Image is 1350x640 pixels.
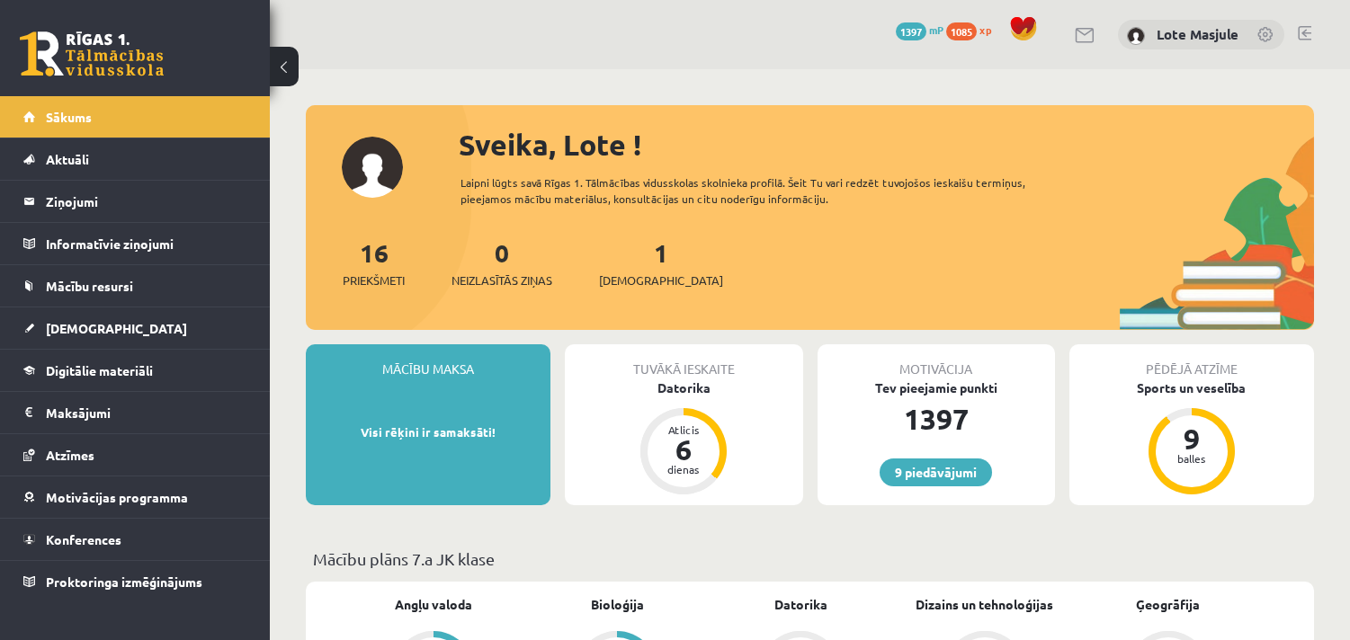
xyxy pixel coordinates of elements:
a: 1397 mP [896,22,943,37]
a: Digitālie materiāli [23,350,247,391]
span: Motivācijas programma [46,489,188,505]
div: balles [1165,453,1219,464]
a: 1[DEMOGRAPHIC_DATA] [599,236,723,289]
a: 1085 xp [946,22,1000,37]
a: Ziņojumi [23,181,247,222]
a: Angļu valoda [395,595,472,614]
span: mP [929,22,943,37]
span: 1085 [946,22,977,40]
a: Datorika [774,595,827,614]
a: Atzīmes [23,434,247,476]
div: Pēdējā atzīme [1069,344,1314,378]
span: Proktoringa izmēģinājums [46,573,202,590]
div: Sveika, Lote ! [459,123,1314,166]
a: Datorika Atlicis 6 dienas [565,378,802,497]
p: Mācību plāns 7.a JK klase [313,547,1307,571]
div: Sports un veselība [1069,378,1314,397]
legend: Informatīvie ziņojumi [46,223,247,264]
span: [DEMOGRAPHIC_DATA] [599,271,723,289]
div: Datorika [565,378,802,397]
div: Mācību maksa [306,344,550,378]
a: Rīgas 1. Tālmācības vidusskola [20,31,164,76]
a: Mācību resursi [23,265,247,307]
a: Informatīvie ziņojumi [23,223,247,264]
a: Sākums [23,96,247,138]
a: Maksājumi [23,392,247,433]
span: Digitālie materiāli [46,362,153,378]
span: Atzīmes [46,447,94,463]
a: Ģeogrāfija [1136,595,1200,614]
a: Bioloģija [591,595,644,614]
p: Visi rēķini ir samaksāti! [315,423,541,441]
a: Proktoringa izmēģinājums [23,561,247,602]
a: Motivācijas programma [23,476,247,518]
a: 16Priekšmeti [343,236,405,289]
span: Mācību resursi [46,278,133,294]
span: xp [979,22,991,37]
div: Tuvākā ieskaite [565,344,802,378]
div: Tev pieejamie punkti [818,378,1055,397]
a: Dizains un tehnoloģijas [916,595,1053,614]
a: [DEMOGRAPHIC_DATA] [23,307,247,349]
a: Konferences [23,519,247,560]
span: Konferences [46,531,121,547]
legend: Maksājumi [46,392,247,433]
div: Laipni lūgts savā Rīgas 1. Tālmācības vidusskolas skolnieka profilā. Šeit Tu vari redzēt tuvojošo... [460,174,1066,207]
span: Sākums [46,109,92,125]
a: 0Neizlasītās ziņas [451,236,552,289]
a: 9 piedāvājumi [880,458,992,486]
span: Aktuāli [46,151,89,167]
span: [DEMOGRAPHIC_DATA] [46,320,187,336]
div: dienas [657,464,711,475]
div: Atlicis [657,424,711,435]
span: 1397 [896,22,926,40]
img: Lote Masjule [1127,27,1145,45]
div: 9 [1165,424,1219,453]
legend: Ziņojumi [46,181,247,222]
div: 1397 [818,397,1055,440]
span: Neizlasītās ziņas [451,271,552,289]
span: Priekšmeti [343,271,405,289]
a: Sports un veselība 9 balles [1069,378,1314,497]
div: 6 [657,435,711,464]
a: Aktuāli [23,138,247,180]
div: Motivācija [818,344,1055,378]
a: Lote Masjule [1157,25,1238,43]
